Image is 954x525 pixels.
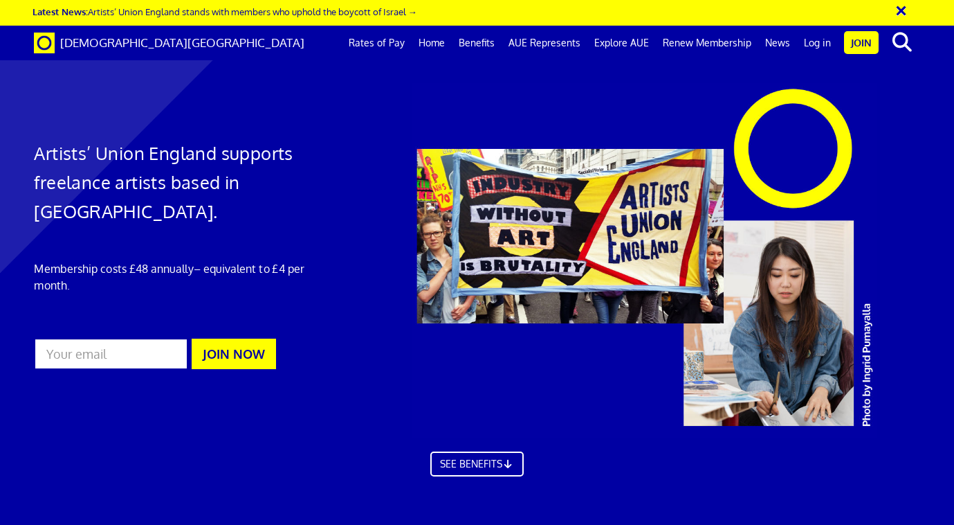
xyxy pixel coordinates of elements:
[24,26,315,60] a: Brand [DEMOGRAPHIC_DATA][GEOGRAPHIC_DATA]
[758,26,797,60] a: News
[452,26,502,60] a: Benefits
[797,26,838,60] a: Log in
[656,26,758,60] a: Renew Membership
[34,260,315,294] p: Membership costs £48 annually – equivalent to £4 per month.
[587,26,656,60] a: Explore AUE
[34,338,187,370] input: Your email
[60,35,304,50] span: [DEMOGRAPHIC_DATA][GEOGRAPHIC_DATA]
[192,339,276,369] button: JOIN NOW
[502,26,587,60] a: AUE Represents
[881,28,924,57] button: search
[430,452,524,477] a: SEE BENEFITS
[412,26,452,60] a: Home
[34,139,315,226] h1: Artists’ Union England supports freelance artists based in [GEOGRAPHIC_DATA].
[844,31,879,54] a: Join
[33,6,88,17] strong: Latest News:
[342,26,412,60] a: Rates of Pay
[33,6,417,17] a: Latest News:Artists’ Union England stands with members who uphold the boycott of Israel →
